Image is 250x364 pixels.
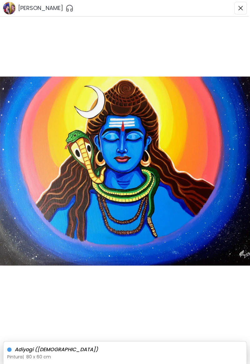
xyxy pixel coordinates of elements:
button: close [234,2,247,14]
img: close [238,6,243,11]
h6: [PERSON_NAME] [18,4,63,12]
h4: Pintura | 80 x 60 cm [7,354,230,360]
h6: Adiyogi ([DEMOGRAPHIC_DATA]) [15,346,230,354]
button: pauseOutline IconGradient Icon [66,3,73,13]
